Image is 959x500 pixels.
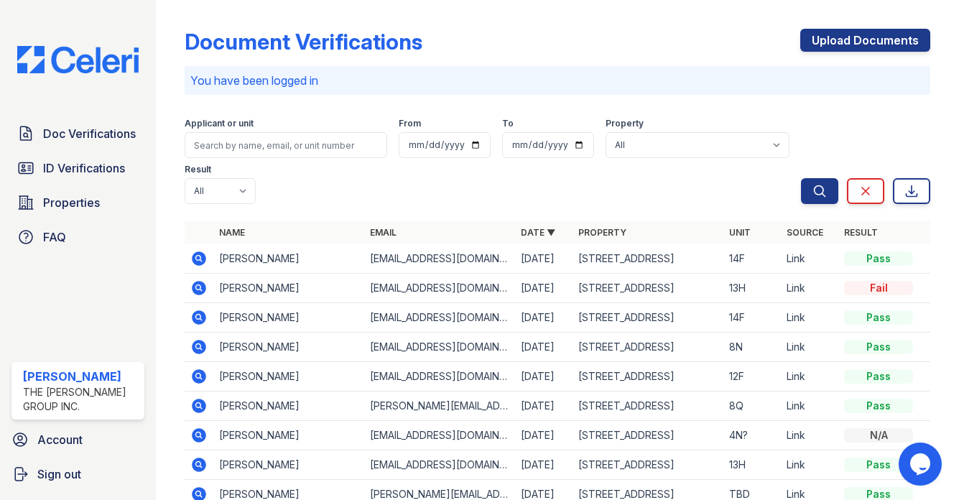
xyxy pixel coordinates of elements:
td: [DATE] [515,450,573,480]
td: [EMAIL_ADDRESS][DOMAIN_NAME] [364,244,515,274]
td: [DATE] [515,421,573,450]
a: Account [6,425,150,454]
a: Properties [11,188,144,217]
label: Property [606,118,644,129]
a: Result [844,227,878,238]
a: Source [787,227,823,238]
span: Sign out [37,466,81,483]
td: 14F [723,244,781,274]
span: Account [37,431,83,448]
div: N/A [844,428,913,443]
span: Properties [43,194,100,211]
a: Property [578,227,626,238]
td: Link [781,362,838,392]
td: [PERSON_NAME] [213,333,364,362]
td: [STREET_ADDRESS] [573,421,723,450]
td: [DATE] [515,244,573,274]
a: Doc Verifications [11,119,144,148]
div: Document Verifications [185,29,422,55]
td: [STREET_ADDRESS] [573,392,723,421]
td: 8N [723,333,781,362]
td: 13H [723,450,781,480]
div: Pass [844,310,913,325]
td: [PERSON_NAME] [213,244,364,274]
td: Link [781,274,838,303]
td: [STREET_ADDRESS] [573,274,723,303]
img: CE_Logo_Blue-a8612792a0a2168367f1c8372b55b34899dd931a85d93a1a3d3e32e68fde9ad4.png [6,46,150,73]
td: [PERSON_NAME] [213,362,364,392]
label: Applicant or unit [185,118,254,129]
span: Doc Verifications [43,125,136,142]
a: Unit [729,227,751,238]
a: Date ▼ [521,227,555,238]
td: [STREET_ADDRESS] [573,303,723,333]
td: [EMAIL_ADDRESS][DOMAIN_NAME] [364,333,515,362]
td: [DATE] [515,303,573,333]
td: Link [781,303,838,333]
td: 12F [723,362,781,392]
label: To [502,118,514,129]
span: FAQ [43,228,66,246]
td: [EMAIL_ADDRESS][DOMAIN_NAME] [364,450,515,480]
td: [PERSON_NAME][EMAIL_ADDRESS][DOMAIN_NAME] [364,392,515,421]
td: [STREET_ADDRESS] [573,333,723,362]
td: [STREET_ADDRESS] [573,450,723,480]
td: [PERSON_NAME] [213,274,364,303]
div: Fail [844,281,913,295]
div: Pass [844,399,913,413]
div: Pass [844,340,913,354]
div: The [PERSON_NAME] Group Inc. [23,385,139,414]
label: From [399,118,421,129]
td: [DATE] [515,392,573,421]
div: [PERSON_NAME] [23,368,139,385]
div: Pass [844,251,913,266]
iframe: chat widget [899,443,945,486]
a: Email [370,227,397,238]
td: 13H [723,274,781,303]
a: FAQ [11,223,144,251]
td: [PERSON_NAME] [213,421,364,450]
div: Pass [844,369,913,384]
span: ID Verifications [43,159,125,177]
td: [DATE] [515,362,573,392]
td: Link [781,450,838,480]
div: Pass [844,458,913,472]
td: [STREET_ADDRESS] [573,244,723,274]
a: Sign out [6,460,150,489]
td: [PERSON_NAME] [213,303,364,333]
td: Link [781,421,838,450]
input: Search by name, email, or unit number [185,132,387,158]
td: [STREET_ADDRESS] [573,362,723,392]
td: 8Q [723,392,781,421]
td: Link [781,333,838,362]
td: [DATE] [515,274,573,303]
td: [PERSON_NAME] [213,392,364,421]
label: Result [185,164,211,175]
a: Upload Documents [800,29,930,52]
td: [PERSON_NAME] [213,450,364,480]
td: Link [781,392,838,421]
td: Link [781,244,838,274]
a: Name [219,227,245,238]
td: [EMAIL_ADDRESS][DOMAIN_NAME] [364,362,515,392]
a: ID Verifications [11,154,144,182]
p: You have been logged in [190,72,925,89]
td: [EMAIL_ADDRESS][DOMAIN_NAME] [364,274,515,303]
td: [EMAIL_ADDRESS][DOMAIN_NAME] [364,303,515,333]
td: 4N? [723,421,781,450]
td: 14F [723,303,781,333]
td: [EMAIL_ADDRESS][DOMAIN_NAME] [364,421,515,450]
td: [DATE] [515,333,573,362]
